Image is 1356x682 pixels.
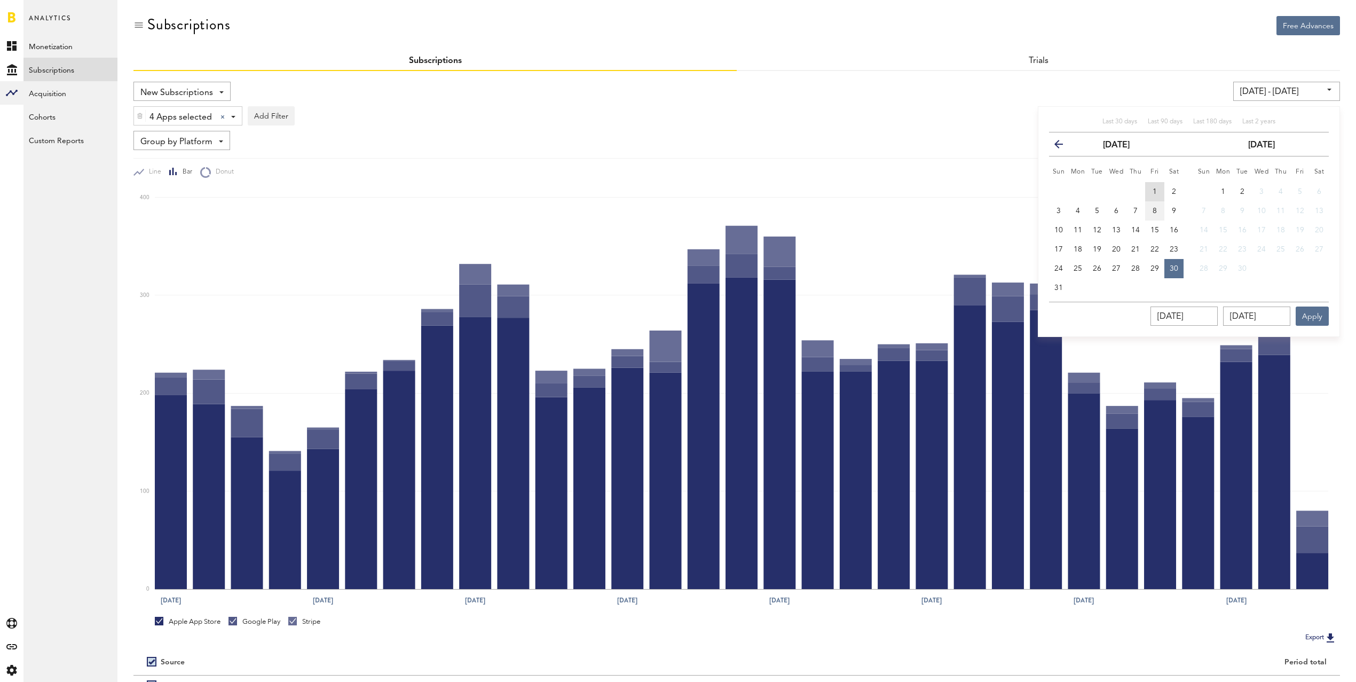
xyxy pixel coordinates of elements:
[1109,169,1124,175] small: Wednesday
[1233,240,1252,259] button: 23
[1233,221,1252,240] button: 16
[1310,182,1329,201] button: 6
[1324,631,1337,644] img: Export
[1093,246,1101,253] span: 19
[1233,201,1252,221] button: 9
[313,595,333,605] text: [DATE]
[1213,201,1233,221] button: 8
[1074,246,1082,253] span: 18
[29,12,71,34] span: Analytics
[1279,188,1283,195] span: 4
[23,58,117,81] a: Subscriptions
[1236,169,1248,175] small: Tuesday
[1226,595,1247,605] text: [DATE]
[1200,265,1208,272] span: 28
[23,81,117,105] a: Acquisition
[1076,207,1080,215] span: 4
[1200,246,1208,253] span: 21
[1112,265,1121,272] span: 27
[228,617,280,626] div: Google Play
[922,595,942,605] text: [DATE]
[149,108,212,127] span: 4 Apps selected
[1248,141,1275,150] strong: [DATE]
[1107,259,1126,278] button: 27
[140,84,213,102] span: New Subscriptions
[1169,169,1179,175] small: Saturday
[1068,240,1087,259] button: 18
[465,595,485,605] text: [DATE]
[1213,240,1233,259] button: 22
[1271,221,1290,240] button: 18
[1252,240,1271,259] button: 24
[1131,265,1140,272] span: 28
[1172,207,1176,215] span: 9
[1194,201,1213,221] button: 7
[1271,240,1290,259] button: 25
[1153,188,1157,195] span: 1
[1068,201,1087,221] button: 4
[1315,226,1323,234] span: 20
[1310,240,1329,259] button: 27
[140,391,149,396] text: 200
[248,106,295,126] button: Add Filter
[1213,221,1233,240] button: 15
[1049,240,1068,259] button: 17
[1202,207,1206,215] span: 7
[1172,188,1176,195] span: 2
[1276,207,1285,215] span: 11
[1252,201,1271,221] button: 10
[23,34,117,58] a: Monetization
[1238,226,1247,234] span: 16
[1057,207,1061,215] span: 3
[1114,207,1118,215] span: 6
[1252,221,1271,240] button: 17
[1150,265,1159,272] span: 29
[1145,182,1164,201] button: 1
[1257,226,1266,234] span: 17
[1317,188,1321,195] span: 6
[1150,226,1159,234] span: 15
[23,105,117,128] a: Cohorts
[1054,226,1063,234] span: 10
[1074,265,1082,272] span: 25
[134,107,146,125] div: Delete
[1112,246,1121,253] span: 20
[1145,221,1164,240] button: 15
[1233,182,1252,201] button: 2
[1252,182,1271,201] button: 3
[1148,119,1182,125] span: Last 90 days
[1242,119,1275,125] span: Last 2 years
[1213,182,1233,201] button: 1
[1193,119,1232,125] span: Last 180 days
[1091,169,1103,175] small: Tuesday
[1302,631,1340,645] button: Export
[1290,201,1310,221] button: 12
[288,617,320,626] div: Stripe
[1315,207,1323,215] span: 13
[1150,307,1218,326] input: __/__/____
[1074,226,1082,234] span: 11
[1068,259,1087,278] button: 25
[1219,265,1227,272] span: 29
[1290,240,1310,259] button: 26
[1150,169,1159,175] small: Friday
[1213,259,1233,278] button: 29
[22,7,61,17] span: Support
[770,595,790,605] text: [DATE]
[1087,221,1107,240] button: 12
[1049,259,1068,278] button: 24
[1314,169,1325,175] small: Saturday
[1074,595,1094,605] text: [DATE]
[1276,226,1285,234] span: 18
[1131,246,1140,253] span: 21
[1276,246,1285,253] span: 25
[147,16,230,33] div: Subscriptions
[1126,221,1145,240] button: 14
[1296,307,1329,326] button: Apply
[178,168,192,177] span: Bar
[1221,188,1225,195] span: 1
[1087,259,1107,278] button: 26
[1095,207,1099,215] span: 5
[23,128,117,152] a: Custom Reports
[1107,240,1126,259] button: 20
